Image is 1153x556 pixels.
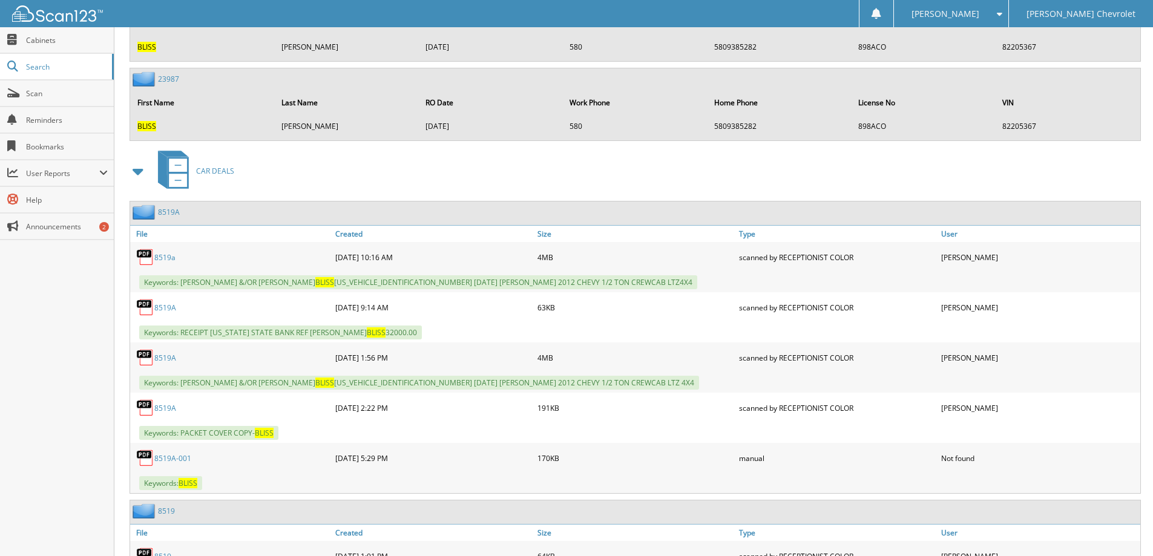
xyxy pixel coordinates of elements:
[938,525,1140,541] a: User
[938,245,1140,269] div: [PERSON_NAME]
[136,248,154,266] img: PDF.png
[154,353,176,363] a: 8519A
[563,90,706,115] th: Work Phone
[367,327,386,338] span: BLISS
[26,221,108,232] span: Announcements
[332,525,534,541] a: Created
[315,277,334,287] span: BLISS
[99,222,109,232] div: 2
[139,376,699,390] span: Keywords: [PERSON_NAME] &/OR [PERSON_NAME] [US_VEHICLE_IDENTIFICATION_NUMBER] [DATE] [PERSON_NAME...
[315,378,334,388] span: BLISS
[938,396,1140,420] div: [PERSON_NAME]
[136,449,154,467] img: PDF.png
[130,525,332,541] a: File
[154,403,176,413] a: 8519A
[736,245,938,269] div: scanned by RECEPTIONIST COLOR
[419,116,562,136] td: [DATE]
[534,226,737,242] a: Size
[534,245,737,269] div: 4MB
[154,303,176,313] a: 8519A
[275,90,418,115] th: Last Name
[139,476,202,490] span: Keywords:
[26,142,108,152] span: Bookmarks
[158,207,180,217] a: 8519A
[563,37,706,57] td: 580
[332,245,534,269] div: [DATE] 10:16 AM
[996,116,1139,136] td: 82205367
[852,116,995,136] td: 898ACO
[708,116,851,136] td: 5809385282
[26,168,99,178] span: User Reports
[534,525,737,541] a: Size
[12,5,103,22] img: scan123-logo-white.svg
[26,115,108,125] span: Reminders
[332,226,534,242] a: Created
[275,116,418,136] td: [PERSON_NAME]
[136,348,154,367] img: PDF.png
[534,396,737,420] div: 191KB
[736,446,938,470] div: manual
[332,446,534,470] div: [DATE] 5:29 PM
[332,396,534,420] div: [DATE] 2:22 PM
[139,325,422,339] span: Keywords: RECEIPT [US_STATE] STATE BANK REF [PERSON_NAME] 32000.00
[912,10,979,18] span: [PERSON_NAME]
[179,478,197,488] span: BLISS
[736,345,938,370] div: scanned by RECEPTIONIST COLOR
[139,426,278,440] span: Keywords: PACKET COVER COPY-
[419,90,562,115] th: RO Date
[133,204,158,220] img: folder2.png
[26,88,108,99] span: Scan
[158,506,175,516] a: 8519
[708,90,851,115] th: Home Phone
[938,226,1140,242] a: User
[154,453,191,463] a: 8519A-001
[534,295,737,319] div: 63KB
[736,295,938,319] div: scanned by RECEPTIONIST COLOR
[275,37,418,57] td: [PERSON_NAME]
[938,345,1140,370] div: [PERSON_NAME]
[130,226,332,242] a: File
[26,35,108,45] span: Cabinets
[196,166,234,176] span: CAR DEALS
[136,399,154,417] img: PDF.png
[534,345,737,370] div: 4MB
[736,525,938,541] a: Type
[332,295,534,319] div: [DATE] 9:14 AM
[534,446,737,470] div: 170KB
[938,446,1140,470] div: Not found
[736,226,938,242] a: Type
[133,503,158,518] img: folder2.png
[26,62,106,72] span: Search
[332,345,534,370] div: [DATE] 1:56 PM
[139,275,697,289] span: Keywords: [PERSON_NAME] &/OR [PERSON_NAME] [US_VEHICLE_IDENTIFICATION_NUMBER] [DATE] [PERSON_NAME...
[419,37,562,57] td: [DATE]
[26,195,108,205] span: Help
[996,37,1139,57] td: 82205367
[255,428,274,438] span: BLISS
[137,42,156,52] span: BLISS
[133,71,158,87] img: folder2.png
[1092,498,1153,556] iframe: Chat Widget
[708,37,851,57] td: 5809385282
[1027,10,1135,18] span: [PERSON_NAME] Chevrolet
[563,116,706,136] td: 580
[131,90,274,115] th: First Name
[158,74,179,84] a: 23987
[136,298,154,316] img: PDF.png
[154,252,176,263] a: 8519a
[137,121,156,131] span: BLISS
[852,37,995,57] td: 898ACO
[996,90,1139,115] th: VIN
[736,396,938,420] div: scanned by RECEPTIONIST COLOR
[852,90,995,115] th: License No
[151,147,234,195] a: CAR DEALS
[938,295,1140,319] div: [PERSON_NAME]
